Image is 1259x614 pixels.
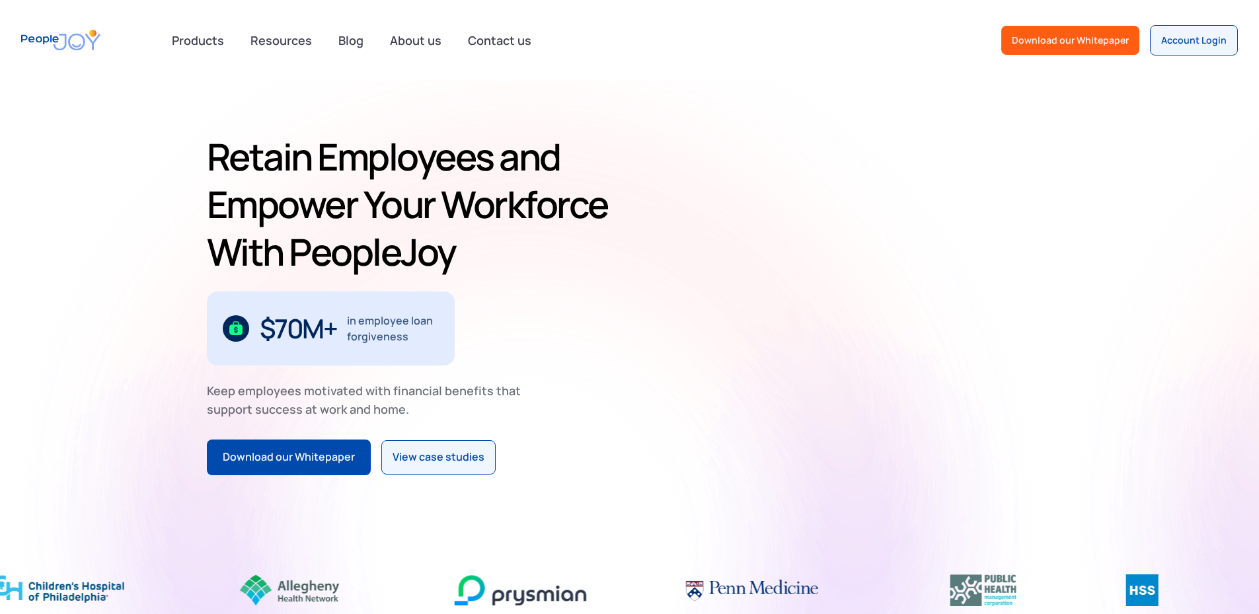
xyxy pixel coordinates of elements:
[207,291,455,365] div: 1 / 3
[207,381,532,418] div: Keep employees motivated with financial benefits that support success at work and home.
[382,26,449,55] a: About us
[243,26,320,55] a: Resources
[21,21,100,59] a: home
[260,318,337,339] div: $70M+
[330,26,371,55] a: Blog
[164,27,232,54] div: Products
[381,440,496,475] a: View case studies
[460,26,539,55] a: Contact us
[1001,26,1139,55] a: Download our Whitepaper
[223,449,355,466] div: Download our Whitepaper
[1150,25,1238,56] a: Account Login
[1012,34,1129,47] div: Download our Whitepaper
[207,440,371,475] a: Download our Whitepaper
[393,449,484,466] div: View case studies
[347,313,439,344] div: in employee loan forgiveness
[1161,34,1227,47] div: Account Login
[207,133,625,276] h1: Retain Employees and Empower Your Workforce With PeopleJoy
